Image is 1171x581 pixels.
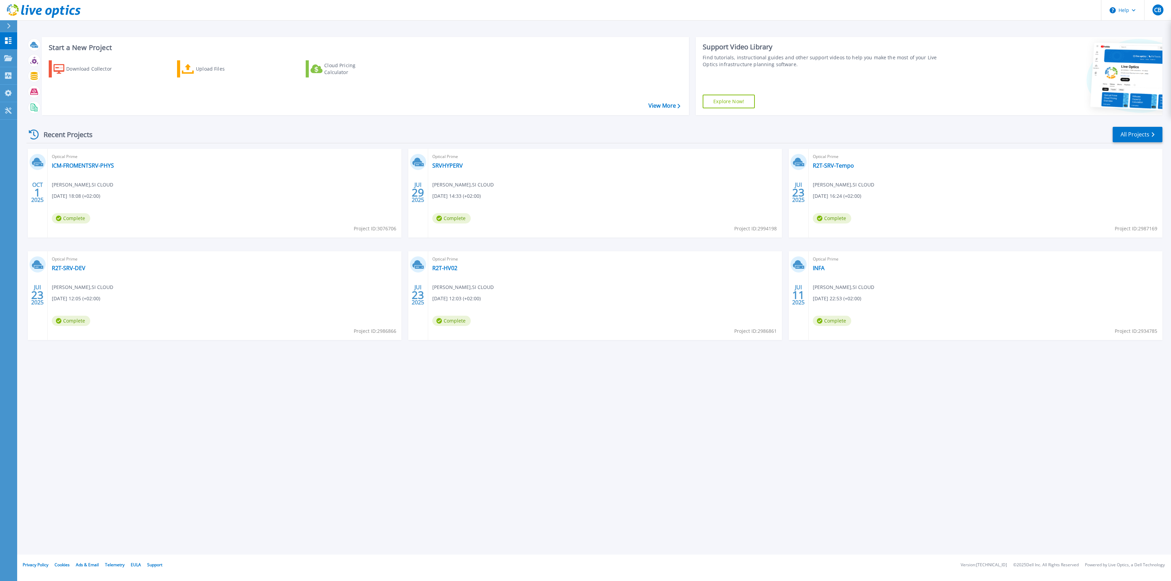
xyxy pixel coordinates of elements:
span: Project ID: 2934785 [1115,327,1157,335]
span: Complete [432,213,471,223]
span: Project ID: 2987169 [1115,225,1157,232]
a: SRVHYPERV [432,162,463,169]
h3: Start a New Project [49,44,680,51]
span: [PERSON_NAME] , SI CLOUD [432,181,494,189]
span: 11 [792,292,805,298]
span: 23 [412,292,424,298]
div: JUI 2025 [792,180,805,205]
span: Optical Prime [52,153,397,160]
span: [DATE] 12:03 (+02:00) [432,295,481,302]
a: Privacy Policy [23,562,48,568]
span: [DATE] 12:05 (+02:00) [52,295,100,302]
a: ICM-FROMENTSRV-PHYS [52,162,114,169]
div: Find tutorials, instructional guides and other support videos to help you make the most of your L... [703,54,946,68]
span: Optical Prime [813,255,1158,263]
span: 23 [31,292,44,298]
span: [PERSON_NAME] , SI CLOUD [52,181,113,189]
span: Complete [813,316,851,326]
span: [PERSON_NAME] , SI CLOUD [432,283,494,291]
div: Recent Projects [26,126,102,143]
span: 1 [34,190,40,195]
div: Download Collector [66,62,121,76]
a: Cookies [55,562,70,568]
span: [DATE] 16:24 (+02:00) [813,192,861,200]
a: R2T-HV02 [432,265,457,271]
span: Project ID: 2994198 [734,225,777,232]
a: View More [648,102,680,109]
a: Download Collector [49,60,125,77]
span: [DATE] 22:53 (+02:00) [813,295,861,302]
span: Complete [432,316,471,326]
span: 29 [412,190,424,195]
li: Version: [TECHNICAL_ID] [961,563,1007,567]
li: © 2025 Dell Inc. All Rights Reserved [1013,563,1079,567]
span: [PERSON_NAME] , SI CLOUD [52,283,113,291]
a: Cloud Pricing Calculator [306,60,382,77]
a: EULA [131,562,141,568]
a: Upload Files [177,60,254,77]
a: Explore Now! [703,95,755,108]
a: Support [147,562,162,568]
a: All Projects [1113,127,1162,142]
span: Optical Prime [432,153,778,160]
span: Complete [813,213,851,223]
div: JUI 2025 [411,180,424,205]
span: Optical Prime [52,255,397,263]
span: [PERSON_NAME] , SI CLOUD [813,283,874,291]
div: Cloud Pricing Calculator [324,62,379,76]
div: OCT 2025 [31,180,44,205]
span: 23 [792,190,805,195]
span: Optical Prime [432,255,778,263]
div: Upload Files [196,62,251,76]
span: Complete [52,213,90,223]
div: JUI 2025 [31,282,44,307]
span: Project ID: 2986861 [734,327,777,335]
span: Project ID: 2986866 [354,327,396,335]
li: Powered by Live Optics, a Dell Technology [1085,563,1165,567]
div: JUI 2025 [411,282,424,307]
span: Project ID: 3076706 [354,225,396,232]
a: Ads & Email [76,562,99,568]
span: CB [1154,7,1161,13]
span: [DATE] 14:33 (+02:00) [432,192,481,200]
a: INFA [813,265,824,271]
span: [DATE] 18:08 (+02:00) [52,192,100,200]
div: JUI 2025 [792,282,805,307]
a: R2T-SRV-Tempo [813,162,854,169]
span: Complete [52,316,90,326]
a: Telemetry [105,562,125,568]
span: [PERSON_NAME] , SI CLOUD [813,181,874,189]
div: Support Video Library [703,43,946,51]
span: Optical Prime [813,153,1158,160]
a: R2T-SRV-DEV [52,265,85,271]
